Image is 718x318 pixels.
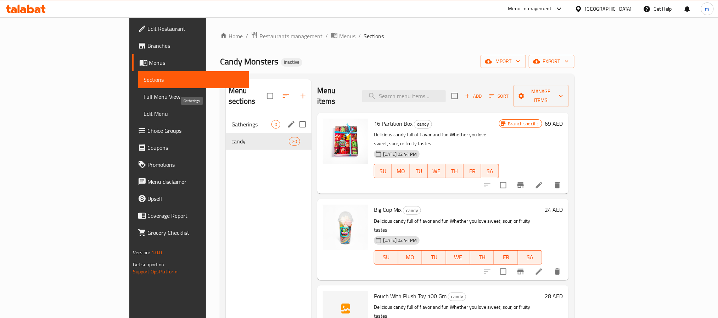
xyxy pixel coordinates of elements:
[470,250,494,265] button: TH
[485,91,514,102] span: Sort items
[497,252,515,262] span: FR
[374,130,499,148] p: Delicious candy full of flavor and fun Whether you love sweet, sour, or fruity tastes
[289,137,300,146] div: items
[132,190,249,207] a: Upsell
[462,91,485,102] span: Add item
[395,166,407,176] span: MO
[481,55,526,68] button: import
[149,58,243,67] span: Menus
[481,164,499,178] button: SA
[518,250,542,265] button: SA
[286,119,297,130] button: edit
[380,237,420,244] span: [DATE] 02:44 PM
[535,181,543,189] a: Edit menu item
[325,32,328,40] li: /
[132,54,249,71] a: Menus
[374,164,392,178] button: SU
[358,32,361,40] li: /
[263,89,277,103] span: Select all sections
[281,58,302,67] div: Inactive
[377,166,389,176] span: SU
[545,119,563,129] h6: 69 AED
[259,32,322,40] span: Restaurants management
[519,87,563,105] span: Manage items
[323,119,368,164] img: 16 Partition Box
[425,252,443,262] span: TU
[413,166,425,176] span: TU
[148,160,243,169] span: Promotions
[148,177,243,186] span: Menu disclaimer
[138,105,249,122] a: Edit Menu
[133,267,178,276] a: Support.OpsPlatform
[323,205,368,250] img: Big Cup Mix
[138,71,249,88] a: Sections
[545,205,563,215] h6: 24 AED
[289,138,300,145] span: 20
[152,248,163,257] span: 1.0.0
[251,32,322,41] a: Restaurants management
[489,92,509,100] span: Sort
[428,164,445,178] button: WE
[466,166,478,176] span: FR
[144,92,243,101] span: Full Menu View
[414,120,432,129] div: candy
[226,116,312,133] div: Gatherings0edit
[431,166,443,176] span: WE
[422,250,446,265] button: TU
[448,293,466,301] div: candy
[374,204,402,215] span: Big Cup Mix
[364,32,384,40] span: Sections
[133,260,166,269] span: Get support on:
[148,24,243,33] span: Edit Restaurant
[132,122,249,139] a: Choice Groups
[549,177,566,194] button: delete
[464,92,483,100] span: Add
[132,173,249,190] a: Menu disclaimer
[401,252,420,262] span: MO
[277,87,295,104] span: Sort sections
[462,91,485,102] button: Add
[447,89,462,103] span: Select section
[445,164,463,178] button: TH
[148,228,243,237] span: Grocery Checklist
[132,37,249,54] a: Branches
[132,20,249,37] a: Edit Restaurant
[144,75,243,84] span: Sections
[281,59,302,65] span: Inactive
[549,263,566,280] button: delete
[231,120,271,129] span: Gatherings
[231,137,289,146] span: candy
[535,267,543,276] a: Edit menu item
[392,164,410,178] button: MO
[374,118,413,129] span: 16 Partition Box
[484,166,496,176] span: SA
[374,217,542,234] p: Delicious candy full of flavor and fun Whether you love sweet, sour, or fruity tastes
[496,264,511,279] span: Select to update
[144,109,243,118] span: Edit Menu
[521,252,539,262] span: SA
[132,139,249,156] a: Coupons
[494,250,518,265] button: FR
[226,113,312,153] nav: Menu sections
[705,5,709,13] span: m
[486,57,520,66] span: import
[272,121,280,128] span: 0
[512,263,529,280] button: Branch-specific-item
[220,32,574,41] nav: breadcrumb
[514,85,569,107] button: Manage items
[398,250,422,265] button: MO
[132,156,249,173] a: Promotions
[505,120,542,127] span: Branch specific
[448,166,460,176] span: TH
[362,90,446,102] input: search
[148,143,243,152] span: Coupons
[414,120,432,128] span: candy
[508,5,552,13] div: Menu-management
[403,206,421,215] span: candy
[585,5,632,13] div: [GEOGRAPHIC_DATA]
[473,252,492,262] span: TH
[148,211,243,220] span: Coverage Report
[132,224,249,241] a: Grocery Checklist
[488,91,511,102] button: Sort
